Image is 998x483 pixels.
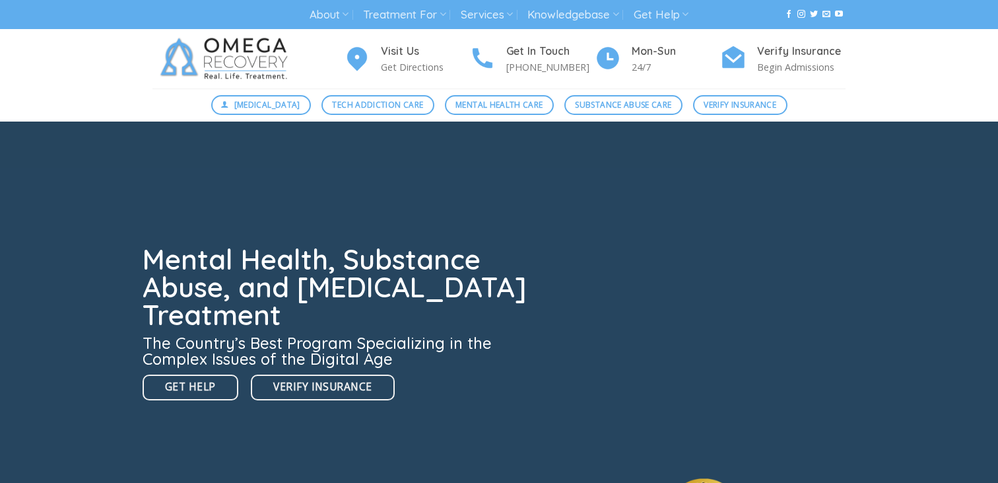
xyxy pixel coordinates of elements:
[461,3,513,27] a: Services
[381,43,469,60] h4: Visit Us
[310,3,349,27] a: About
[363,3,446,27] a: Treatment For
[143,335,535,367] h3: The Country’s Best Program Specializing in the Complex Issues of the Digital Age
[693,95,787,115] a: Verify Insurance
[527,3,618,27] a: Knowledgebase
[165,379,216,395] span: Get Help
[720,43,846,75] a: Verify Insurance Begin Admissions
[506,59,595,75] p: [PHONE_NUMBER]
[469,43,595,75] a: Get In Touch [PHONE_NUMBER]
[757,59,846,75] p: Begin Admissions
[634,3,688,27] a: Get Help
[704,98,776,111] span: Verify Insurance
[506,43,595,60] h4: Get In Touch
[332,98,423,111] span: Tech Addiction Care
[445,95,554,115] a: Mental Health Care
[143,375,238,400] a: Get Help
[632,59,720,75] p: 24/7
[273,379,372,395] span: Verify Insurance
[143,246,535,329] h1: Mental Health, Substance Abuse, and [MEDICAL_DATA] Treatment
[321,95,434,115] a: Tech Addiction Care
[152,29,301,89] img: Omega Recovery
[757,43,846,60] h4: Verify Insurance
[211,95,312,115] a: [MEDICAL_DATA]
[835,10,843,19] a: Follow on YouTube
[822,10,830,19] a: Send us an email
[564,95,682,115] a: Substance Abuse Care
[797,10,805,19] a: Follow on Instagram
[575,98,671,111] span: Substance Abuse Care
[344,43,469,75] a: Visit Us Get Directions
[455,98,543,111] span: Mental Health Care
[785,10,793,19] a: Follow on Facebook
[810,10,818,19] a: Follow on Twitter
[234,98,300,111] span: [MEDICAL_DATA]
[632,43,720,60] h4: Mon-Sun
[381,59,469,75] p: Get Directions
[251,375,394,400] a: Verify Insurance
